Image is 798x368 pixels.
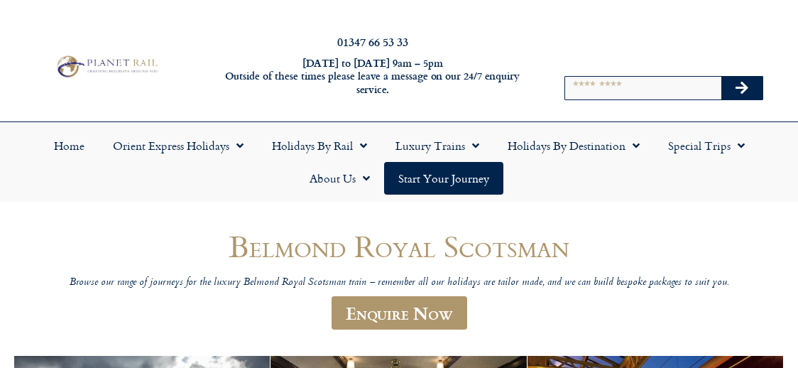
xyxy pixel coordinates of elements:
[258,129,381,162] a: Holidays by Rail
[53,53,161,80] img: Planet Rail Train Holidays Logo
[58,229,740,263] h1: Belmond Royal Scotsman
[493,129,654,162] a: Holidays by Destination
[40,129,99,162] a: Home
[654,129,759,162] a: Special Trips
[721,77,763,99] button: Search
[295,162,384,195] a: About Us
[99,129,258,162] a: Orient Express Holidays
[7,129,791,195] nav: Menu
[381,129,493,162] a: Luxury Trains
[384,162,503,195] a: Start your Journey
[337,33,408,50] a: 01347 66 53 33
[332,296,467,330] a: Enquire Now
[217,57,529,97] h6: [DATE] to [DATE] 9am – 5pm Outside of these times please leave a message on our 24/7 enquiry serv...
[58,276,740,290] p: Browse our range of journeys for the luxury Belmond Royal Scotsman train – remember all our holid...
